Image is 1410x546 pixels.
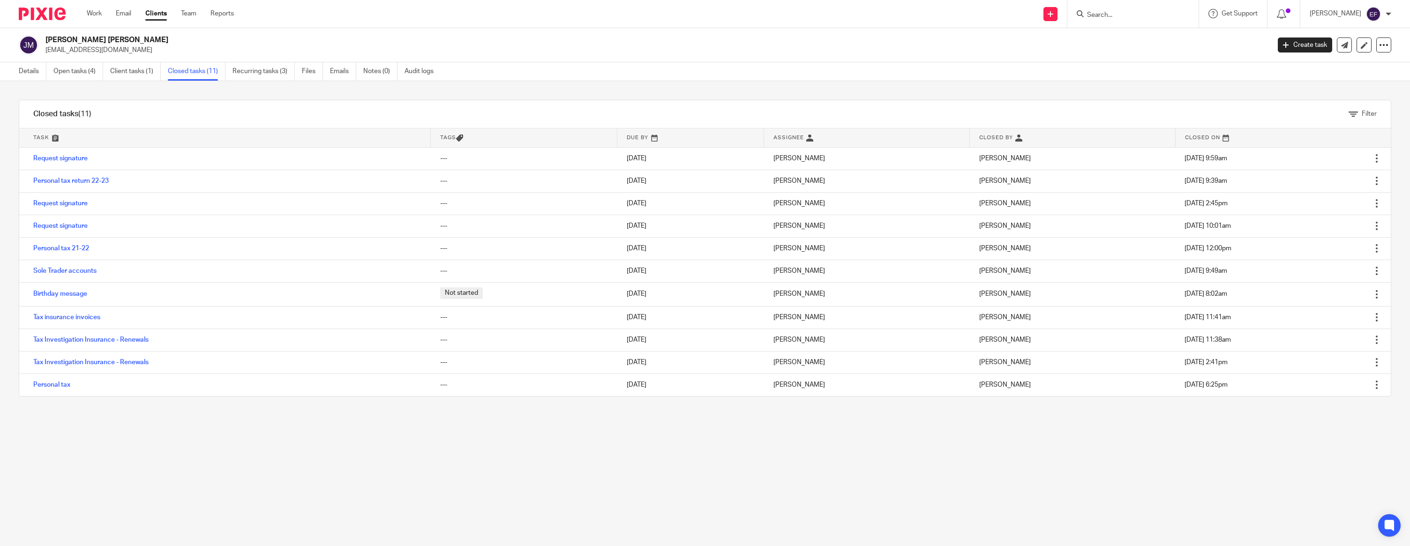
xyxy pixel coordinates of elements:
[1086,11,1170,20] input: Search
[1278,37,1332,52] a: Create task
[33,291,87,297] a: Birthday message
[33,200,88,207] a: Request signature
[33,359,149,366] a: Tax Investigation Insurance - Renewals
[764,374,970,396] td: [PERSON_NAME]
[617,351,764,374] td: [DATE]
[617,192,764,215] td: [DATE]
[979,223,1031,229] span: [PERSON_NAME]
[764,237,970,260] td: [PERSON_NAME]
[45,35,1020,45] h2: [PERSON_NAME] [PERSON_NAME]
[764,215,970,237] td: [PERSON_NAME]
[979,155,1031,162] span: [PERSON_NAME]
[440,221,608,231] div: ---
[116,9,131,18] a: Email
[19,7,66,20] img: Pixie
[1310,9,1361,18] p: [PERSON_NAME]
[1222,10,1258,17] span: Get Support
[1185,155,1227,162] span: [DATE] 9:59am
[979,200,1031,207] span: [PERSON_NAME]
[440,244,608,253] div: ---
[330,62,356,81] a: Emails
[617,237,764,260] td: [DATE]
[979,291,1031,297] span: [PERSON_NAME]
[19,35,38,55] img: svg%3E
[1185,268,1227,274] span: [DATE] 9:49am
[1362,111,1377,117] span: Filter
[181,9,196,18] a: Team
[33,381,70,388] a: Personal tax
[33,155,88,162] a: Request signature
[979,381,1031,388] span: [PERSON_NAME]
[617,147,764,170] td: [DATE]
[1185,337,1231,343] span: [DATE] 11:38am
[110,62,161,81] a: Client tasks (1)
[440,380,608,389] div: ---
[232,62,295,81] a: Recurring tasks (3)
[33,109,91,119] h1: Closed tasks
[33,178,109,184] a: Personal tax return 22-23
[617,260,764,282] td: [DATE]
[210,9,234,18] a: Reports
[1185,223,1231,229] span: [DATE] 10:01am
[979,245,1031,252] span: [PERSON_NAME]
[440,176,608,186] div: ---
[617,282,764,306] td: [DATE]
[1185,381,1228,388] span: [DATE] 6:25pm
[440,287,483,299] span: Not started
[1185,178,1227,184] span: [DATE] 9:39am
[440,199,608,208] div: ---
[431,128,617,147] th: Tags
[764,192,970,215] td: [PERSON_NAME]
[45,45,1264,55] p: [EMAIL_ADDRESS][DOMAIN_NAME]
[617,215,764,237] td: [DATE]
[764,260,970,282] td: [PERSON_NAME]
[33,223,88,229] a: Request signature
[764,329,970,351] td: [PERSON_NAME]
[1366,7,1381,22] img: svg%3E
[979,359,1031,366] span: [PERSON_NAME]
[33,337,149,343] a: Tax Investigation Insurance - Renewals
[53,62,103,81] a: Open tasks (4)
[33,268,97,274] a: Sole Trader accounts
[764,282,970,306] td: [PERSON_NAME]
[1185,314,1231,321] span: [DATE] 11:41am
[764,306,970,329] td: [PERSON_NAME]
[440,154,608,163] div: ---
[440,358,608,367] div: ---
[405,62,441,81] a: Audit logs
[979,337,1031,343] span: [PERSON_NAME]
[363,62,397,81] a: Notes (0)
[1185,245,1231,252] span: [DATE] 12:00pm
[979,314,1031,321] span: [PERSON_NAME]
[979,178,1031,184] span: [PERSON_NAME]
[764,351,970,374] td: [PERSON_NAME]
[440,335,608,344] div: ---
[19,62,46,81] a: Details
[33,245,89,252] a: Personal tax 21-22
[78,110,91,118] span: (11)
[617,329,764,351] td: [DATE]
[168,62,225,81] a: Closed tasks (11)
[764,170,970,192] td: [PERSON_NAME]
[87,9,102,18] a: Work
[617,374,764,396] td: [DATE]
[302,62,323,81] a: Files
[1185,359,1228,366] span: [DATE] 2:41pm
[979,268,1031,274] span: [PERSON_NAME]
[145,9,167,18] a: Clients
[1185,291,1227,297] span: [DATE] 8:02am
[33,314,100,321] a: Tax insurance invoices
[440,266,608,276] div: ---
[617,306,764,329] td: [DATE]
[1185,200,1228,207] span: [DATE] 2:45pm
[440,313,608,322] div: ---
[617,170,764,192] td: [DATE]
[764,147,970,170] td: [PERSON_NAME]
